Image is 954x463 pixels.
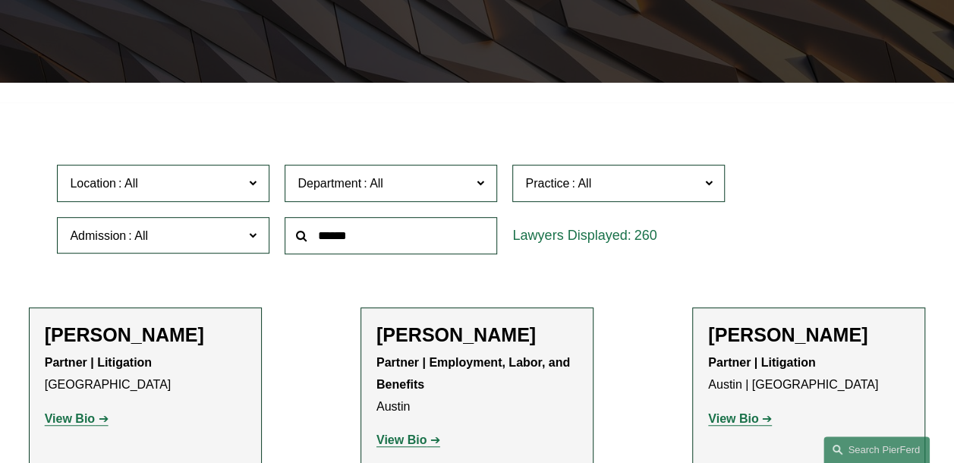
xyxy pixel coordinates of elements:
span: Practice [525,177,569,190]
strong: View Bio [376,433,427,446]
strong: View Bio [708,412,758,425]
strong: Partner | Employment, Labor, and Benefits [376,356,574,391]
strong: Partner | Litigation [45,356,152,369]
a: View Bio [376,433,440,446]
strong: Partner | Litigation [708,356,815,369]
h2: [PERSON_NAME] [708,323,909,346]
span: 260 [634,228,656,243]
h2: [PERSON_NAME] [45,323,246,346]
h2: [PERSON_NAME] [376,323,578,346]
p: Austin | [GEOGRAPHIC_DATA] [708,352,909,396]
span: Location [70,177,116,190]
a: View Bio [45,412,109,425]
a: Search this site [823,436,930,463]
a: View Bio [708,412,772,425]
span: Department [298,177,361,190]
strong: View Bio [45,412,95,425]
p: Austin [376,352,578,417]
p: [GEOGRAPHIC_DATA] [45,352,246,396]
span: Admission [70,229,126,242]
